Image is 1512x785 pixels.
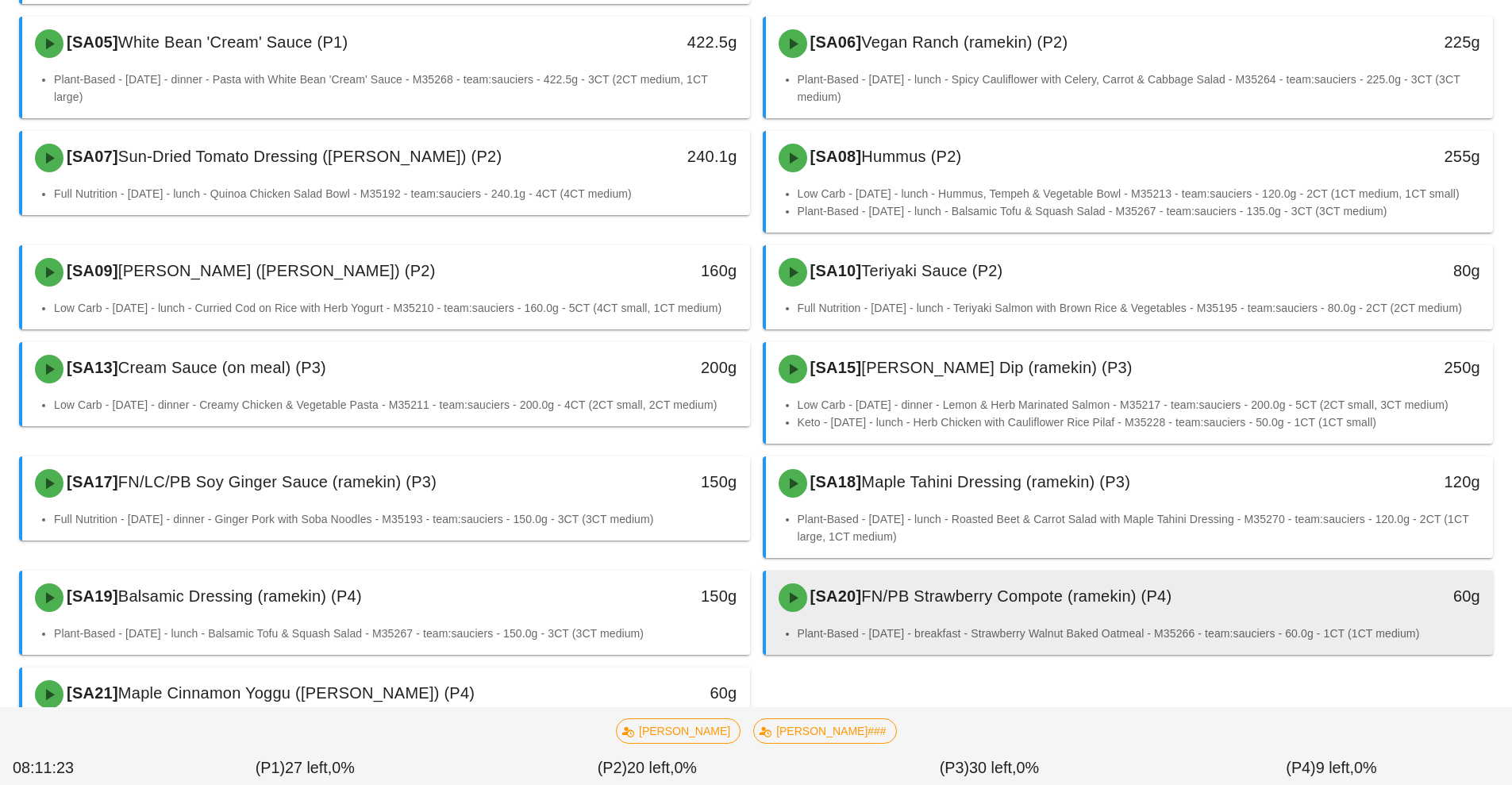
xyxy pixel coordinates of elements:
[626,719,730,743] span: [PERSON_NAME]
[1319,258,1480,283] div: 80g
[63,684,118,702] span: [SA21]
[118,473,437,491] span: FN/LC/PB Soy Ginger Sauce (ramekin) (P3)
[118,587,362,605] span: Balsamic Dressing (ramekin) (P4)
[54,185,737,202] li: Full Nutrition - [DATE] - lunch - Quinoa Chicken Salad Bowl - M35192 - team:sauciers - 240.1g - 4...
[798,299,1481,317] li: Full Nutrition - [DATE] - lunch - Teriyaki Salmon with Brown Rice & Vegetables - M35195 - team:sa...
[861,33,1068,51] span: Vegan Ranch (ramekin) (P2)
[575,469,737,494] div: 150g
[807,473,862,491] span: [SA18]
[54,71,737,106] li: Plant-Based - [DATE] - dinner - Pasta with White Bean 'Cream' Sauce - M35268 - team:sauciers - 42...
[134,753,476,783] div: (P1) 0%
[575,144,737,169] div: 240.1g
[63,33,118,51] span: [SA05]
[575,258,737,283] div: 160g
[798,202,1481,220] li: Plant-Based - [DATE] - lunch - Balsamic Tofu & Squash Salad - M35267 - team:sauciers - 135.0g - 3...
[63,587,118,605] span: [SA19]
[54,396,737,414] li: Low Carb - [DATE] - dinner - Creamy Chicken & Vegetable Pasta - M35211 - team:sauciers - 200.0g -...
[575,29,737,55] div: 422.5g
[807,262,862,279] span: [SA10]
[1319,355,1480,380] div: 250g
[861,359,1132,376] span: [PERSON_NAME] Dip (ramekin) (P3)
[807,148,862,165] span: [SA08]
[1316,759,1354,776] span: 9 left,
[807,359,862,376] span: [SA15]
[575,583,737,609] div: 150g
[476,753,818,783] div: (P2) 0%
[1319,144,1480,169] div: 255g
[807,33,862,51] span: [SA06]
[861,473,1130,491] span: Maple Tahini Dressing (ramekin) (P3)
[118,262,436,279] span: [PERSON_NAME] ([PERSON_NAME]) (P2)
[969,759,1016,776] span: 30 left,
[1319,469,1480,494] div: 120g
[1160,753,1502,783] div: (P4) 0%
[861,148,961,165] span: Hummus (P2)
[575,355,737,380] div: 200g
[798,625,1481,642] li: Plant-Based - [DATE] - breakfast - Strawberry Walnut Baked Oatmeal - M35266 - team:sauciers - 60....
[10,753,134,783] div: 08:11:23
[798,510,1481,545] li: Plant-Based - [DATE] - lunch - Roasted Beet & Carrot Salad with Maple Tahini Dressing - M35270 - ...
[118,684,475,702] span: Maple Cinnamon Yoggu ([PERSON_NAME]) (P4)
[54,625,737,642] li: Plant-Based - [DATE] - lunch - Balsamic Tofu & Squash Salad - M35267 - team:sauciers - 150.0g - 3...
[118,33,348,51] span: White Bean 'Cream' Sauce (P1)
[798,71,1481,106] li: Plant-Based - [DATE] - lunch - Spicy Cauliflower with Celery, Carrot & Cabbage Salad - M35264 - t...
[54,510,737,528] li: Full Nutrition - [DATE] - dinner - Ginger Pork with Soba Noodles - M35193 - team:sauciers - 150.0...
[63,148,118,165] span: [SA07]
[798,185,1481,202] li: Low Carb - [DATE] - lunch - Hummus, Tempeh & Vegetable Bowl - M35213 - team:sauciers - 120.0g - 2...
[818,753,1160,783] div: (P3) 0%
[63,473,118,491] span: [SA17]
[764,719,887,743] span: [PERSON_NAME]###
[1319,583,1480,609] div: 60g
[63,359,118,376] span: [SA13]
[54,299,737,317] li: Low Carb - [DATE] - lunch - Curried Cod on Rice with Herb Yogurt - M35210 - team:sauciers - 160.0...
[861,262,1002,279] span: Teriyaki Sauce (P2)
[807,587,862,605] span: [SA20]
[798,396,1481,414] li: Low Carb - [DATE] - dinner - Lemon & Herb Marinated Salmon - M35217 - team:sauciers - 200.0g - 5C...
[861,587,1172,605] span: FN/PB Strawberry Compote (ramekin) (P4)
[1319,29,1480,55] div: 225g
[285,759,332,776] span: 27 left,
[63,262,118,279] span: [SA09]
[627,759,674,776] span: 20 left,
[798,414,1481,431] li: Keto - [DATE] - lunch - Herb Chicken with Cauliflower Rice Pilaf - M35228 - team:sauciers - 50.0g...
[118,148,502,165] span: Sun-Dried Tomato Dressing ([PERSON_NAME]) (P2)
[118,359,326,376] span: Cream Sauce (on meal) (P3)
[575,680,737,706] div: 60g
